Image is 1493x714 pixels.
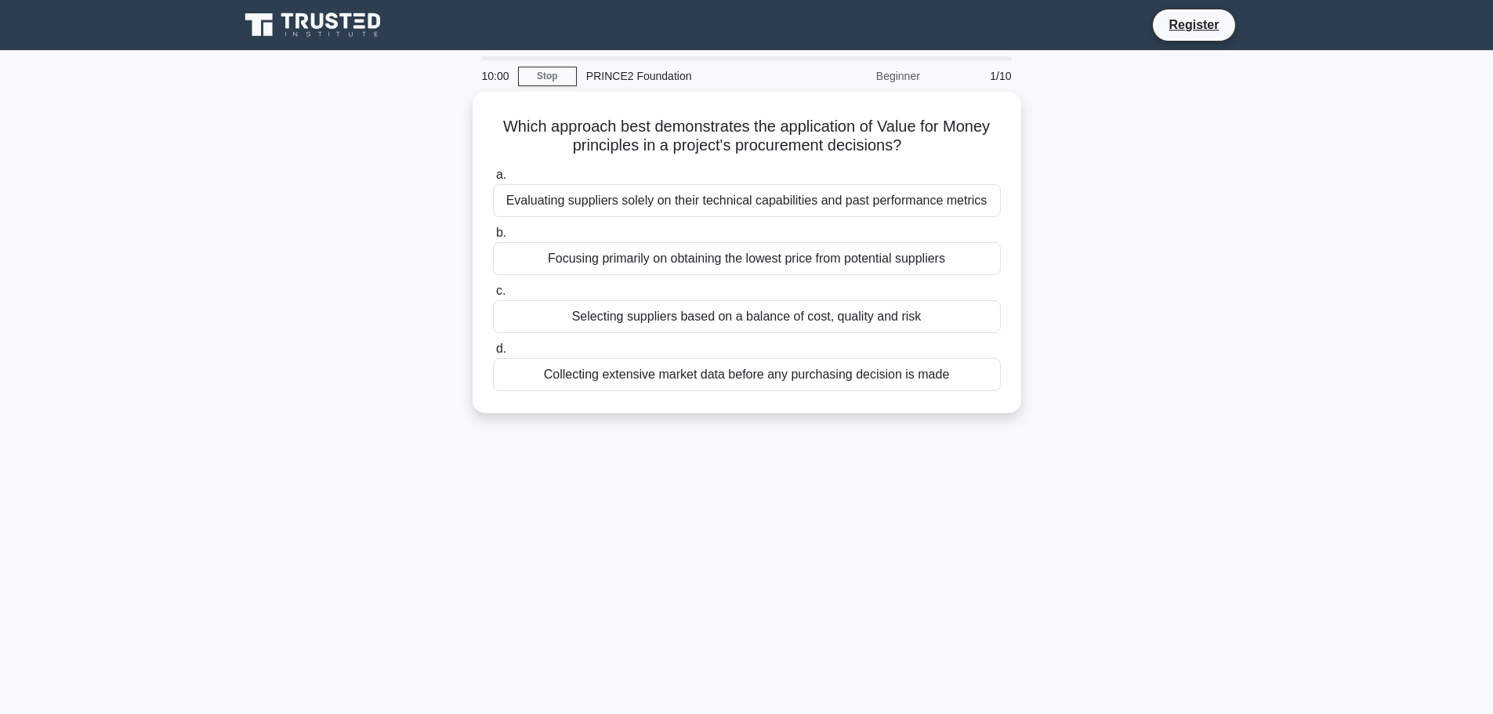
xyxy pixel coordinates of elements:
[493,300,1001,333] div: Selecting suppliers based on a balance of cost, quality and risk
[792,60,930,92] div: Beginner
[496,226,506,239] span: b.
[518,67,577,86] a: Stop
[493,358,1001,391] div: Collecting extensive market data before any purchasing decision is made
[473,60,518,92] div: 10:00
[577,60,792,92] div: PRINCE2 Foundation
[493,242,1001,275] div: Focusing primarily on obtaining the lowest price from potential suppliers
[493,184,1001,217] div: Evaluating suppliers solely on their technical capabilities and past performance metrics
[496,342,506,355] span: d.
[491,117,1002,156] h5: Which approach best demonstrates the application of Value for Money principles in a project's pro...
[496,168,506,181] span: a.
[1159,15,1228,34] a: Register
[930,60,1021,92] div: 1/10
[496,284,506,297] span: c.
